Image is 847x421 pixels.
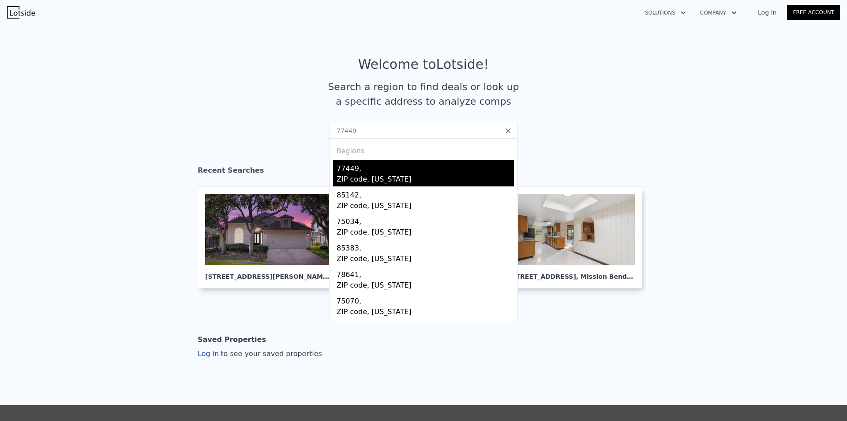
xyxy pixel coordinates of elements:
div: Log in [198,349,322,359]
div: Recent Searches [198,158,649,186]
button: Company [693,5,744,21]
span: to see your saved properties [219,349,322,358]
a: [STREET_ADDRESS], Mission Bend,[GEOGRAPHIC_DATA] 77083 [501,186,649,288]
div: [STREET_ADDRESS][PERSON_NAME] , [GEOGRAPHIC_DATA] [205,265,331,281]
div: ZIP code, [US_STATE] [337,254,514,266]
div: 75034, [337,213,514,227]
div: 85326, [337,319,514,333]
div: Search a region to find deals or look up a specific address to analyze comps [325,80,522,109]
button: Solutions [638,5,693,21]
div: 85383, [337,239,514,254]
div: ZIP code, [US_STATE] [337,307,514,319]
div: 75070, [337,292,514,307]
div: Welcome to Lotside ! [358,57,489,72]
a: Free Account [787,5,840,20]
a: [STREET_ADDRESS][PERSON_NAME], [GEOGRAPHIC_DATA] [198,186,346,288]
div: 77449, [337,160,514,174]
div: ZIP code, [US_STATE] [337,280,514,292]
div: ZIP code, [US_STATE] [337,201,514,213]
div: 78641, [337,266,514,280]
input: Search an address or region... [329,123,518,139]
a: Log In [747,8,787,17]
div: Saved Properties [198,331,266,349]
img: Lotside [7,6,35,19]
div: Regions [333,139,514,160]
div: 85142, [337,186,514,201]
div: [STREET_ADDRESS] , Mission Bend [509,265,635,281]
div: ZIP code, [US_STATE] [337,227,514,239]
div: ZIP code, [US_STATE] [337,174,514,186]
